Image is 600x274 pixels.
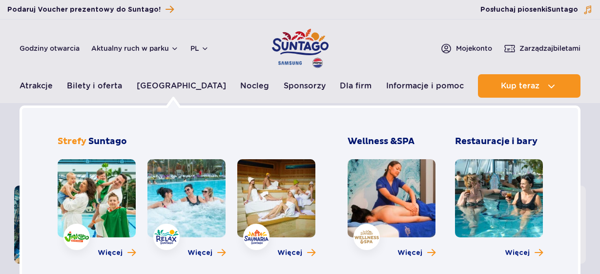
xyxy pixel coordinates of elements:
h3: Restauracje i bary [455,136,543,148]
a: Atrakcje [20,74,53,98]
span: Zarządzaj biletami [519,43,580,53]
a: Godziny otwarcia [20,43,80,53]
a: Więcej o strefie Saunaria [277,248,315,258]
a: Więcej o Restauracje i bary [505,248,543,258]
span: SPA [397,136,414,147]
span: Suntago [88,136,127,147]
a: Więcej o Wellness & SPA [397,248,435,258]
a: Mojekonto [440,42,492,54]
a: Zarządzajbiletami [504,42,580,54]
span: Wellness & [348,136,414,147]
span: Moje konto [456,43,492,53]
a: Sponsorzy [284,74,326,98]
span: Więcej [98,248,123,258]
span: Więcej [397,248,422,258]
a: [GEOGRAPHIC_DATA] [137,74,226,98]
button: pl [190,43,209,53]
a: Nocleg [240,74,269,98]
a: Więcej o strefie Jamango [98,248,136,258]
span: Więcej [187,248,212,258]
a: Więcej o strefie Relax [187,248,226,258]
button: Kup teraz [478,74,580,98]
span: Kup teraz [501,82,539,90]
span: Więcej [505,248,530,258]
span: Strefy [58,136,86,147]
button: Aktualny ruch w parku [91,44,179,52]
a: Bilety i oferta [67,74,122,98]
a: Informacje i pomoc [386,74,464,98]
a: Dla firm [340,74,372,98]
span: Więcej [277,248,302,258]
